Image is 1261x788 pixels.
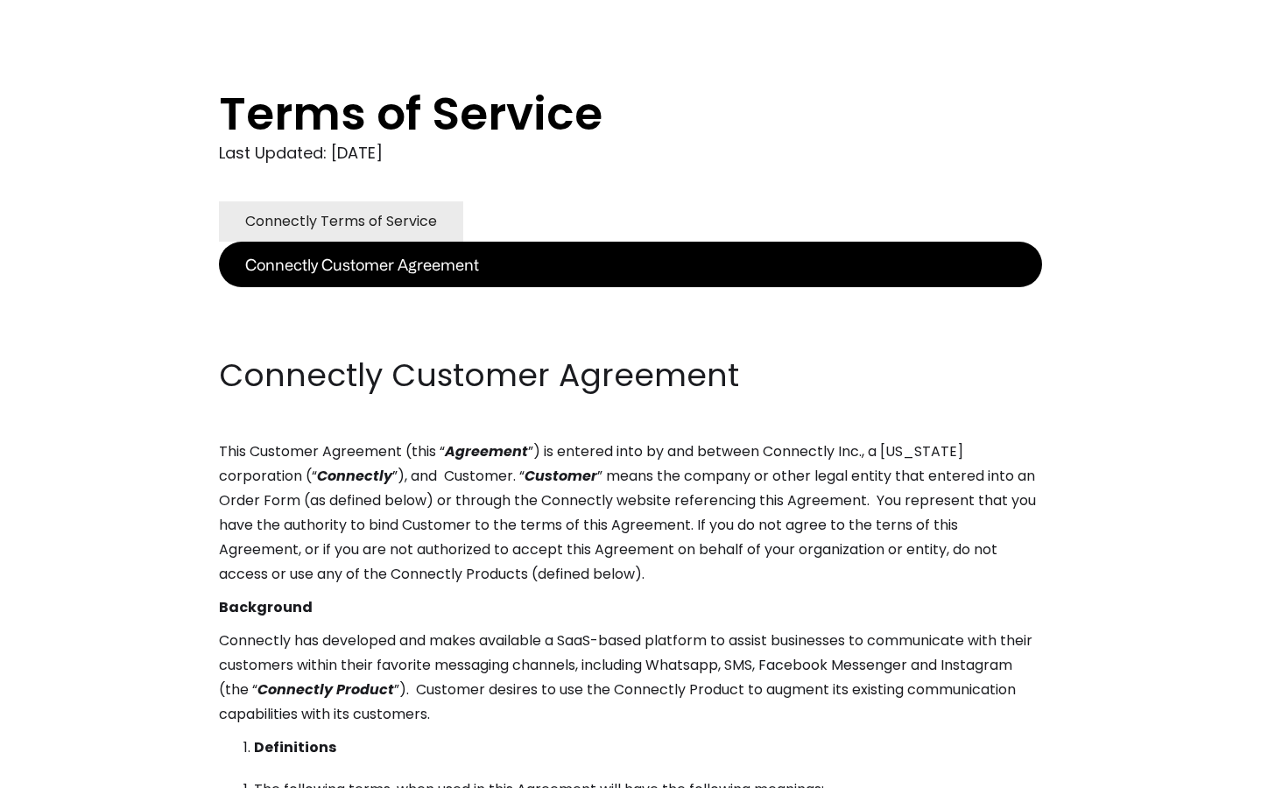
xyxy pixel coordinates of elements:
[219,597,313,617] strong: Background
[257,679,394,700] em: Connectly Product
[317,466,392,486] em: Connectly
[219,440,1042,587] p: This Customer Agreement (this “ ”) is entered into by and between Connectly Inc., a [US_STATE] co...
[35,757,105,782] ul: Language list
[18,756,105,782] aside: Language selected: English
[219,354,1042,398] h2: Connectly Customer Agreement
[219,140,1042,166] div: Last Updated: [DATE]
[254,737,336,757] strong: Definitions
[219,320,1042,345] p: ‍
[245,209,437,234] div: Connectly Terms of Service
[219,629,1042,727] p: Connectly has developed and makes available a SaaS-based platform to assist businesses to communi...
[445,441,528,461] em: Agreement
[219,88,972,140] h1: Terms of Service
[525,466,597,486] em: Customer
[219,287,1042,312] p: ‍
[245,252,479,277] div: Connectly Customer Agreement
